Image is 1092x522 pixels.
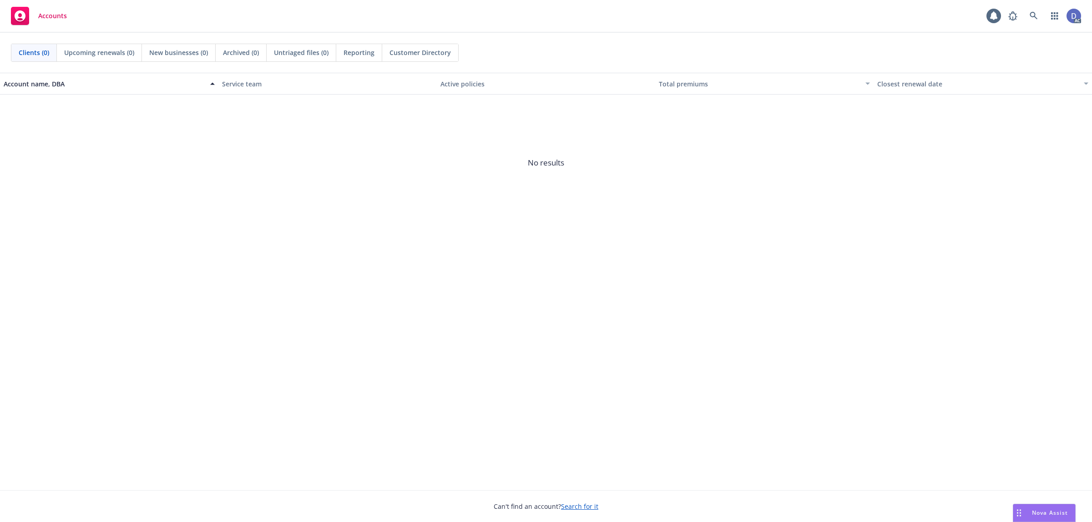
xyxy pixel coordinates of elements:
button: Nova Assist [1013,504,1076,522]
span: Clients (0) [19,48,49,57]
button: Service team [218,73,437,95]
span: Customer Directory [389,48,451,57]
a: Report a Bug [1004,7,1022,25]
a: Search for it [561,502,598,511]
div: Service team [222,79,433,89]
div: Closest renewal date [877,79,1078,89]
span: Reporting [344,48,374,57]
span: Upcoming renewals (0) [64,48,134,57]
span: Nova Assist [1032,509,1068,517]
span: Archived (0) [223,48,259,57]
button: Closest renewal date [874,73,1092,95]
a: Accounts [7,3,71,29]
button: Total premiums [655,73,874,95]
div: Drag to move [1013,504,1025,522]
a: Search [1025,7,1043,25]
div: Account name, DBA [4,79,205,89]
a: Switch app [1046,7,1064,25]
span: Accounts [38,12,67,20]
div: Total premiums [659,79,860,89]
span: New businesses (0) [149,48,208,57]
img: photo [1067,9,1081,23]
span: Untriaged files (0) [274,48,329,57]
button: Active policies [437,73,655,95]
div: Active policies [440,79,652,89]
span: Can't find an account? [494,502,598,511]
